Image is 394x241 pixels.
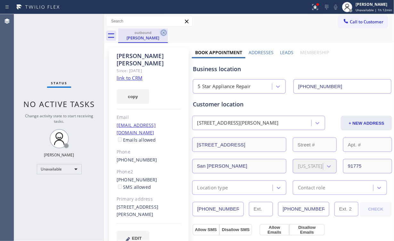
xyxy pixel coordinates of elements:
button: Allow Emails [259,224,289,236]
span: Change activity state to start receiving tasks. [25,113,93,124]
label: Leads [280,49,294,55]
a: [PHONE_NUMBER] [117,177,157,183]
span: No active tasks [23,99,95,109]
label: Emails allowed [117,137,156,143]
div: Juan Iglesias [119,29,167,42]
div: [PERSON_NAME] [44,152,74,158]
div: Phone2 [117,168,181,176]
div: Location type [197,184,228,191]
a: link to CRM [117,75,143,81]
label: SMS allowed [117,184,151,190]
div: Unavailable [37,164,82,174]
label: Book Appointment [195,49,242,55]
div: Primary address [117,195,181,203]
input: Address [192,137,286,152]
input: Apt. # [343,137,392,152]
label: Addresses [249,49,274,55]
input: City [192,159,286,173]
a: [PHONE_NUMBER] [117,157,157,163]
input: Ext. 2 [334,202,358,216]
div: [PERSON_NAME] [356,2,392,7]
button: Allow SMS [193,224,219,236]
div: Business location [193,65,391,73]
button: copy [117,89,149,104]
input: Phone Number [193,202,244,216]
a: [EMAIL_ADDRESS][DOMAIN_NAME] [117,122,156,136]
button: Call to Customer [339,16,388,28]
input: Phone Number 2 [278,202,329,216]
input: Emails allowed [118,137,122,142]
div: Since: [DATE] [117,67,181,74]
span: Call to Customer [350,19,383,25]
input: Search [106,16,192,26]
span: Status [51,81,67,85]
button: + NEW ADDRESS [341,116,392,130]
label: Membership [300,49,329,55]
button: CHECK [360,202,392,217]
div: Email [117,114,181,121]
input: Ext. [249,202,273,216]
input: SMS allowed [118,185,122,189]
div: Customer location [193,100,391,109]
div: 5 Star Appliance Repair [198,83,251,90]
div: [PERSON_NAME] [PERSON_NAME] [117,52,181,67]
div: outbound [119,30,167,35]
button: Disallow SMS [219,224,252,236]
input: ZIP [343,159,392,173]
div: Phone [117,148,181,156]
div: [PERSON_NAME] [119,35,167,41]
button: Disallow Emails [289,224,325,236]
button: Mute [331,3,340,12]
input: Street # [293,137,337,152]
input: Phone Number [293,79,391,94]
div: Contact role [298,184,325,191]
div: [STREET_ADDRESS][PERSON_NAME] [117,204,181,218]
span: EDIT [132,236,142,241]
div: [STREET_ADDRESS][PERSON_NAME] [197,120,279,127]
span: Unavailable | 1h 12min [356,8,392,12]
